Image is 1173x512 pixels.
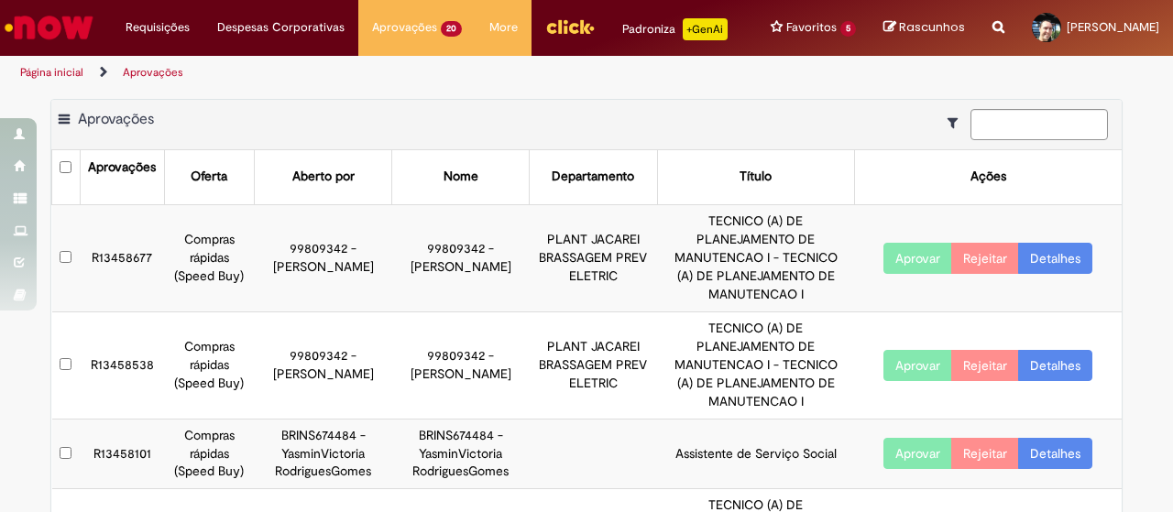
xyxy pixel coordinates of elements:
span: Aprovações [78,110,154,128]
td: Compras rápidas (Speed Buy) [164,419,255,489]
td: TECNICO (A) DE PLANEJAMENTO DE MANUTENCAO I - TECNICO (A) DE PLANEJAMENTO DE MANUTENCAO I [657,311,854,419]
span: Requisições [126,18,190,37]
a: Detalhes [1018,438,1092,469]
span: More [489,18,518,37]
span: Aprovações [372,18,437,37]
div: Padroniza [622,18,728,40]
div: Nome [444,168,478,186]
span: Favoritos [786,18,837,37]
td: 99809342 - [PERSON_NAME] [255,204,392,311]
td: 99809342 - [PERSON_NAME] [255,311,392,419]
button: Aprovar [883,438,952,469]
div: Título [740,168,772,186]
td: R13458677 [80,204,164,311]
button: Aprovar [883,350,952,381]
td: TECNICO (A) DE PLANEJAMENTO DE MANUTENCAO I - TECNICO (A) DE PLANEJAMENTO DE MANUTENCAO I [657,204,854,311]
div: Ações [970,168,1006,186]
a: Detalhes [1018,243,1092,274]
td: Compras rápidas (Speed Buy) [164,204,255,311]
td: PLANT JACAREI BRASSAGEM PREV ELETRIC [529,204,657,311]
td: BRINS674484 - YasminVictoria RodriguesGomes [255,419,392,489]
a: Página inicial [20,65,83,80]
span: Rascunhos [899,18,965,36]
div: Aprovações [88,158,156,177]
td: Assistente de Serviço Social [657,419,854,489]
td: R13458538 [80,311,164,419]
button: Rejeitar [951,243,1019,274]
img: click_logo_yellow_360x200.png [545,13,595,40]
td: PLANT JACAREI BRASSAGEM PREV ELETRIC [529,311,657,419]
span: Despesas Corporativas [217,18,345,37]
span: 20 [441,21,462,37]
span: 5 [840,21,856,37]
div: Oferta [191,168,227,186]
div: Departamento [552,168,634,186]
a: Detalhes [1018,350,1092,381]
i: Mostrar filtros para: Suas Solicitações [948,116,967,129]
th: Aprovações [80,150,164,204]
button: Rejeitar [951,350,1019,381]
button: Aprovar [883,243,952,274]
button: Rejeitar [951,438,1019,469]
td: Compras rápidas (Speed Buy) [164,311,255,419]
img: ServiceNow [2,9,96,46]
a: Aprovações [123,65,183,80]
td: R13458101 [80,419,164,489]
ul: Trilhas de página [14,56,768,90]
span: [PERSON_NAME] [1067,19,1159,35]
a: Rascunhos [883,19,965,37]
td: 99809342 - [PERSON_NAME] [392,204,530,311]
p: +GenAi [683,18,728,40]
td: 99809342 - [PERSON_NAME] [392,311,530,419]
div: Aberto por [292,168,355,186]
td: BRINS674484 - YasminVictoria RodriguesGomes [392,419,530,489]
